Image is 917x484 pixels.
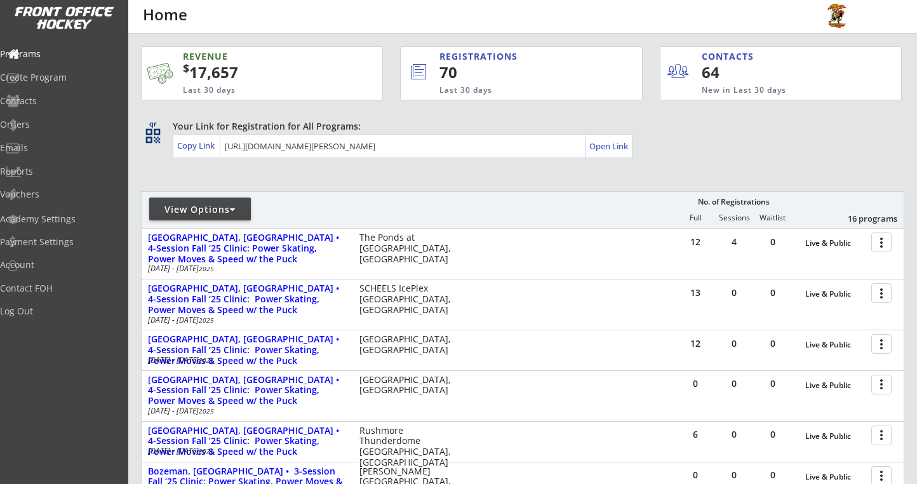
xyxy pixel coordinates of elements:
[148,232,346,264] div: [GEOGRAPHIC_DATA], [GEOGRAPHIC_DATA] • 4-Session Fall ‘25 Clinic: Power Skating, Power Moves & Sp...
[831,213,897,224] div: 16 programs
[715,430,753,439] div: 0
[359,334,459,356] div: [GEOGRAPHIC_DATA], [GEOGRAPHIC_DATA]
[148,447,342,455] div: [DATE] - [DATE]
[148,334,346,366] div: [GEOGRAPHIC_DATA], [GEOGRAPHIC_DATA] • 4-Session Fall ‘25 Clinic: Power Skating, Power Moves & Sp...
[183,50,324,63] div: REVENUE
[183,60,189,76] sup: $
[702,62,780,83] div: 64
[149,203,251,216] div: View Options
[145,120,160,128] div: qr
[702,50,760,63] div: CONTACTS
[676,339,714,348] div: 12
[199,447,214,455] em: 2025
[199,264,214,273] em: 2025
[439,50,586,63] div: REGISTRATIONS
[177,140,217,151] div: Copy Link
[715,213,753,222] div: Sessions
[199,316,214,325] em: 2025
[183,62,343,83] div: 17,657
[871,232,892,252] button: more_vert
[359,283,459,315] div: SCHEELS IcePlex [GEOGRAPHIC_DATA], [GEOGRAPHIC_DATA]
[589,137,629,155] a: Open Link
[144,126,163,145] button: qr_code
[676,288,714,297] div: 13
[694,198,773,206] div: No. of Registrations
[715,379,753,388] div: 0
[148,407,342,415] div: [DATE] - [DATE]
[805,290,865,299] div: Live & Public
[439,62,599,83] div: 70
[359,375,459,396] div: [GEOGRAPHIC_DATA], [GEOGRAPHIC_DATA]
[676,213,714,222] div: Full
[754,288,792,297] div: 0
[148,283,346,315] div: [GEOGRAPHIC_DATA], [GEOGRAPHIC_DATA] • 4-Session Fall ‘25 Clinic: Power Skating, Power Moves & Sp...
[871,283,892,303] button: more_vert
[715,238,753,246] div: 4
[148,426,346,457] div: [GEOGRAPHIC_DATA], [GEOGRAPHIC_DATA] • 4-Session Fall ‘25 Clinic: Power Skating, Power Moves & Sp...
[676,379,714,388] div: 0
[715,339,753,348] div: 0
[754,430,792,439] div: 0
[148,265,342,272] div: [DATE] - [DATE]
[359,232,459,264] div: The Ponds at [GEOGRAPHIC_DATA], [GEOGRAPHIC_DATA]
[676,238,714,246] div: 12
[676,430,714,439] div: 6
[702,85,843,96] div: New in Last 30 days
[589,141,629,152] div: Open Link
[199,356,214,365] em: 2025
[754,471,792,480] div: 0
[715,288,753,297] div: 0
[148,316,342,324] div: [DATE] - [DATE]
[805,432,865,441] div: Live & Public
[715,471,753,480] div: 0
[871,334,892,354] button: more_vert
[753,213,791,222] div: Waitlist
[173,120,865,133] div: Your Link for Registration for All Programs:
[805,239,865,248] div: Live & Public
[871,375,892,394] button: more_vert
[148,375,346,407] div: [GEOGRAPHIC_DATA], [GEOGRAPHIC_DATA] • 4-Session Fall ’25 Clinic: Power Skating, Power Moves & Sp...
[359,426,459,468] div: Rushmore Thunderdome [GEOGRAPHIC_DATA], [GEOGRAPHIC_DATA]
[439,85,590,96] div: Last 30 days
[805,340,865,349] div: Live & Public
[871,426,892,445] button: more_vert
[199,407,214,415] em: 2025
[805,473,865,481] div: Live & Public
[754,379,792,388] div: 0
[805,381,865,390] div: Live & Public
[183,85,324,96] div: Last 30 days
[148,356,342,364] div: [DATE] - [DATE]
[754,238,792,246] div: 0
[754,339,792,348] div: 0
[676,471,714,480] div: 0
